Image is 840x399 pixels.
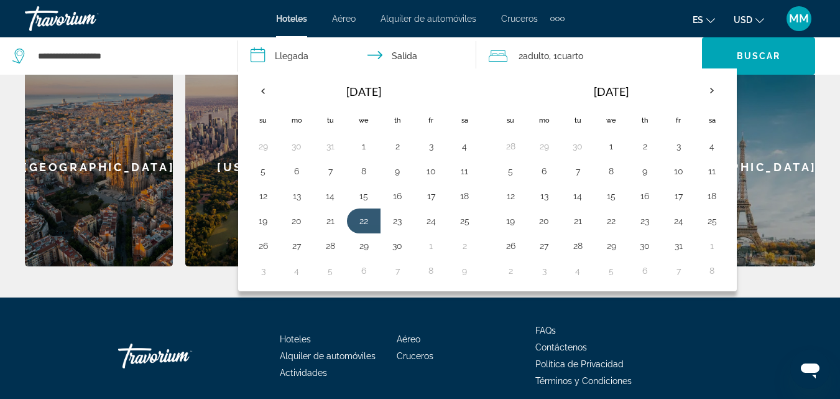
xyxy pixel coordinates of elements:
button: Day 30 [387,237,407,255]
button: Change language [693,11,715,29]
a: Hoteles [276,14,307,24]
button: Day 20 [287,212,307,230]
button: Day 9 [635,162,655,180]
button: Day 14 [320,187,340,205]
button: Day 14 [568,187,588,205]
button: Day 4 [455,138,474,155]
button: Day 9 [455,262,474,279]
a: [GEOGRAPHIC_DATA] [667,67,815,266]
div: [US_STATE] [185,67,333,266]
button: Day 13 [287,187,307,205]
button: Day 28 [568,237,588,255]
th: [DATE] [280,77,448,106]
button: Day 22 [601,212,621,230]
button: Day 28 [320,237,340,255]
button: Day 7 [387,262,407,279]
a: Aéreo [397,334,420,344]
button: Day 3 [534,262,554,279]
button: Day 21 [568,212,588,230]
button: Day 15 [601,187,621,205]
button: Day 3 [253,262,273,279]
a: FAQs [535,326,556,336]
button: Day 26 [253,237,273,255]
span: Cruceros [397,351,433,361]
button: Extra navigation items [550,9,565,29]
button: Day 10 [421,162,441,180]
button: Day 5 [253,162,273,180]
button: Day 18 [455,187,474,205]
button: Day 2 [501,262,520,279]
button: Day 4 [702,138,722,155]
button: Day 23 [635,212,655,230]
button: Day 25 [455,212,474,230]
button: Day 7 [568,162,588,180]
a: Alquiler de automóviles [280,351,376,361]
button: Day 4 [568,262,588,279]
a: Aéreo [332,14,356,24]
span: es [693,15,703,25]
button: Day 30 [635,237,655,255]
button: Day 23 [387,212,407,230]
a: Hoteles [280,334,311,344]
span: Cruceros [501,14,538,24]
button: Day 17 [668,187,688,205]
button: User Menu [783,6,815,32]
button: Day 2 [635,138,655,155]
button: Day 1 [421,237,441,255]
button: Day 22 [354,212,374,230]
button: Day 6 [534,162,554,180]
button: Day 5 [501,162,520,180]
span: MM [789,12,809,25]
a: Contáctenos [535,342,587,352]
button: Day 24 [421,212,441,230]
button: Day 31 [668,237,688,255]
button: Day 8 [421,262,441,279]
span: USD [734,15,752,25]
button: Day 8 [354,162,374,180]
a: Alquiler de automóviles [381,14,476,24]
button: Next month [695,77,729,105]
button: Day 16 [387,187,407,205]
button: Travelers: 2 adults, 0 children [476,37,702,75]
span: Adulto [523,51,549,61]
button: Day 7 [320,162,340,180]
a: Términos y Condiciones [535,376,632,386]
button: Day 17 [421,187,441,205]
button: Day 7 [668,262,688,279]
button: Day 29 [253,138,273,155]
iframe: Botón para iniciar la ventana de mensajería [790,349,830,389]
button: Day 6 [287,162,307,180]
span: Cuarto [557,51,583,61]
button: Day 12 [501,187,520,205]
button: Day 24 [668,212,688,230]
button: Day 1 [354,138,374,155]
button: Day 5 [601,262,621,279]
a: Travorium [25,2,149,35]
button: Day 5 [320,262,340,279]
button: Day 15 [354,187,374,205]
button: Day 25 [702,212,722,230]
button: Day 2 [455,237,474,255]
button: Day 21 [320,212,340,230]
button: Day 8 [601,162,621,180]
span: 2 [519,47,549,65]
a: Travorium [118,337,242,375]
button: Day 2 [387,138,407,155]
button: Day 1 [702,237,722,255]
button: Day 30 [287,138,307,155]
button: Day 29 [534,138,554,155]
button: Day 31 [320,138,340,155]
button: Check in and out dates [238,37,476,75]
button: Day 6 [635,262,655,279]
button: Day 12 [253,187,273,205]
button: Day 13 [534,187,554,205]
button: Previous month [246,77,280,105]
